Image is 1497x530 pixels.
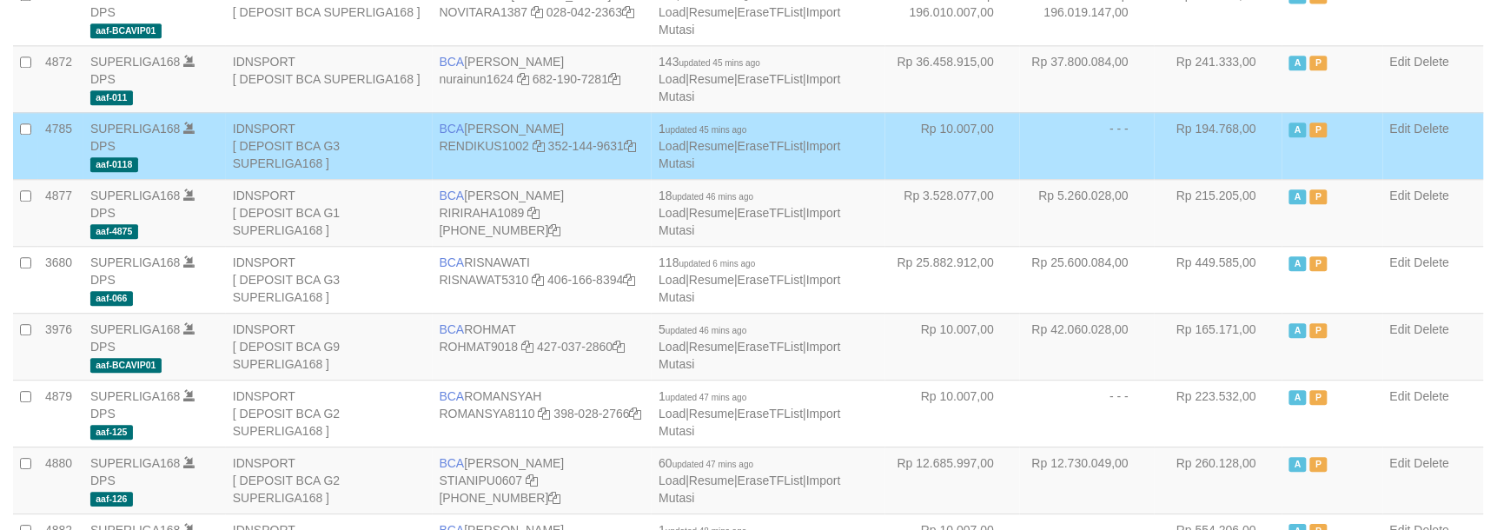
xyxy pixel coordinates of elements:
[440,273,529,287] a: RISNAWAT5310
[433,45,652,112] td: [PERSON_NAME] 682-190-7281
[1310,189,1328,204] span: Paused
[549,223,561,237] a: Copy 4062281611 to clipboard
[659,322,840,371] span: | | |
[659,474,686,487] a: Load
[689,139,734,153] a: Resume
[613,340,625,354] a: Copy 4270372860 to clipboard
[659,255,840,304] span: | | |
[226,179,433,246] td: IDNSPORT [ DEPOSIT BCA G1 SUPERLIGA168 ]
[38,380,83,447] td: 4879
[440,456,465,470] span: BCA
[689,72,734,86] a: Resume
[1390,389,1411,403] a: Edit
[90,322,181,336] a: SUPERLIGA168
[533,139,545,153] a: Copy RENDIKUS1002 to clipboard
[659,5,840,36] a: Import Mutasi
[689,5,734,19] a: Resume
[1155,313,1282,380] td: Rp 165.171,00
[528,206,540,220] a: Copy RIRIRAHA1089 to clipboard
[1310,123,1328,137] span: Paused
[440,72,514,86] a: nurainun1624
[1310,256,1328,271] span: Paused
[885,447,1020,513] td: Rp 12.685.997,00
[622,5,634,19] a: Copy 0280422363 to clipboard
[226,447,433,513] td: IDNSPORT [ DEPOSIT BCA G2 SUPERLIGA168 ]
[83,313,226,380] td: DPS
[738,72,803,86] a: EraseTFList
[1414,389,1449,403] a: Delete
[532,273,544,287] a: Copy RISNAWAT5310 to clipboard
[1155,246,1282,313] td: Rp 449.585,00
[38,112,83,179] td: 4785
[83,246,226,313] td: DPS
[1155,447,1282,513] td: Rp 260.128,00
[549,491,561,505] a: Copy 4062280194 to clipboard
[440,206,525,220] a: RIRIRAHA1089
[885,179,1020,246] td: Rp 3.528.077,00
[666,125,746,135] span: updated 45 mins ago
[526,474,538,487] a: Copy STIANIPU0607 to clipboard
[1289,323,1307,338] span: Active
[1155,380,1282,447] td: Rp 223.532,00
[440,139,530,153] a: RENDIKUS1002
[659,72,686,86] a: Load
[1020,313,1155,380] td: Rp 42.060.028,00
[659,273,686,287] a: Load
[433,313,652,380] td: ROHMAT 427-037-2860
[440,389,465,403] span: BCA
[226,246,433,313] td: IDNSPORT [ DEPOSIT BCA G3 SUPERLIGA168 ]
[630,407,642,421] a: Copy 3980282766 to clipboard
[83,112,226,179] td: DPS
[1155,45,1282,112] td: Rp 241.333,00
[1020,179,1155,246] td: Rp 5.260.028,00
[1310,457,1328,472] span: Paused
[1414,189,1449,202] a: Delete
[38,313,83,380] td: 3976
[1414,55,1449,69] a: Delete
[1020,45,1155,112] td: Rp 37.800.084,00
[659,122,746,136] span: 1
[1414,122,1449,136] a: Delete
[1020,112,1155,179] td: - - -
[1289,189,1307,204] span: Active
[885,112,1020,179] td: Rp 10.007,00
[38,45,83,112] td: 4872
[433,179,652,246] td: [PERSON_NAME] [PHONE_NUMBER]
[1020,246,1155,313] td: Rp 25.600.084,00
[517,72,529,86] a: Copy nurainun1624 to clipboard
[38,447,83,513] td: 4880
[83,179,226,246] td: DPS
[738,206,803,220] a: EraseTFList
[672,460,753,469] span: updated 47 mins ago
[90,358,162,373] span: aaf-BCAVIP01
[440,407,535,421] a: ROMANSYA8110
[90,224,138,239] span: aaf-4875
[440,122,465,136] span: BCA
[90,492,133,507] span: aaf-126
[659,389,840,438] span: | | |
[666,326,746,335] span: updated 46 mins ago
[521,340,533,354] a: Copy ROHMAT9018 to clipboard
[433,447,652,513] td: [PERSON_NAME] [PHONE_NUMBER]
[885,246,1020,313] td: Rp 25.882.912,00
[659,407,686,421] a: Load
[83,45,226,112] td: DPS
[1310,390,1328,405] span: Paused
[440,255,465,269] span: BCA
[1289,457,1307,472] span: Active
[90,255,181,269] a: SUPERLIGA168
[679,58,760,68] span: updated 45 mins ago
[659,72,840,103] a: Import Mutasi
[1020,380,1155,447] td: - - -
[1289,256,1307,271] span: Active
[659,122,840,170] span: | | |
[659,340,686,354] a: Load
[624,139,636,153] a: Copy 3521449631 to clipboard
[1289,123,1307,137] span: Active
[433,246,652,313] td: RISNAWATI 406-166-8394
[679,259,756,268] span: updated 6 mins ago
[666,393,746,402] span: updated 47 mins ago
[659,5,686,19] a: Load
[90,157,138,172] span: aaf-0118
[38,179,83,246] td: 4877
